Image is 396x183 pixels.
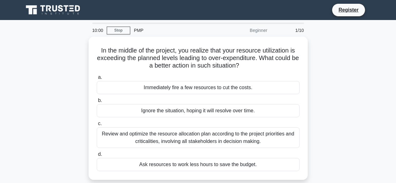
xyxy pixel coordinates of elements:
a: Stop [107,27,130,34]
div: 10:00 [89,24,107,37]
div: PMP [130,24,216,37]
div: Immediately fire a few resources to cut the costs. [97,81,300,94]
span: c. [98,121,102,126]
div: Ignore the situation, hoping it will resolve over time. [97,104,300,117]
div: Review and optimize the resource allocation plan according to the project priorities and critical... [97,127,300,148]
div: Beginner [216,24,271,37]
span: a. [98,74,102,80]
div: 1/10 [271,24,308,37]
h5: In the middle of the project, you realize that your resource utilization is exceeding the planned... [96,47,300,70]
span: d. [98,151,102,157]
a: Register [335,6,362,14]
div: Ask resources to work less hours to save the budget. [97,158,300,171]
span: b. [98,98,102,103]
